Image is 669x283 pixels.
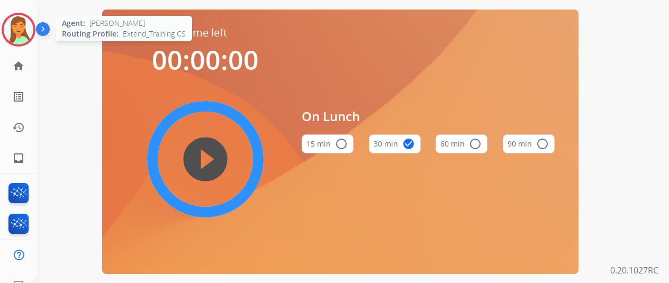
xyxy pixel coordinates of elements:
[12,121,25,134] mat-icon: history
[302,134,354,153] button: 15 min
[12,60,25,72] mat-icon: home
[12,90,25,103] mat-icon: list_alt
[199,153,212,166] mat-icon: play_circle_filled
[302,107,555,126] span: On Lunch
[4,15,33,44] img: avatar
[335,138,348,150] mat-icon: radio_button_unchecked
[436,134,487,153] button: 60 min
[503,134,555,153] button: 90 min
[469,138,482,150] mat-icon: radio_button_unchecked
[12,152,25,165] mat-icon: inbox
[152,42,259,78] span: 00:00:00
[62,29,119,39] span: Routing Profile:
[123,29,186,39] span: Extend_Training CS
[184,25,227,40] span: Time left
[89,18,145,29] span: [PERSON_NAME]
[402,138,415,150] mat-icon: check_circle
[369,134,421,153] button: 30 min
[610,264,658,277] p: 0.20.1027RC
[536,138,549,150] mat-icon: radio_button_unchecked
[62,18,85,29] span: Agent:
